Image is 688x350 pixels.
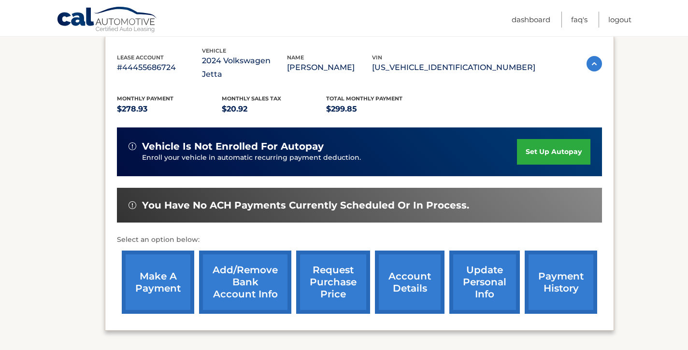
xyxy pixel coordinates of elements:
[608,12,631,28] a: Logout
[222,102,327,116] p: $20.92
[287,61,372,74] p: [PERSON_NAME]
[326,95,402,102] span: Total Monthly Payment
[375,251,444,314] a: account details
[142,199,469,211] span: You have no ACH payments currently scheduled or in process.
[517,139,590,165] a: set up autopay
[199,251,291,314] a: Add/Remove bank account info
[142,153,517,163] p: Enroll your vehicle in automatic recurring payment deduction.
[117,234,602,246] p: Select an option below:
[129,142,136,150] img: alert-white.svg
[142,140,324,153] span: vehicle is not enrolled for autopay
[525,251,597,314] a: payment history
[202,54,287,81] p: 2024 Volkswagen Jetta
[117,95,173,102] span: Monthly Payment
[372,54,382,61] span: vin
[512,12,550,28] a: Dashboard
[326,102,431,116] p: $299.85
[117,102,222,116] p: $278.93
[587,56,602,71] img: accordion-active.svg
[296,251,370,314] a: request purchase price
[449,251,520,314] a: update personal info
[222,95,281,102] span: Monthly sales Tax
[571,12,588,28] a: FAQ's
[117,54,164,61] span: lease account
[122,251,194,314] a: make a payment
[129,201,136,209] img: alert-white.svg
[372,61,535,74] p: [US_VEHICLE_IDENTIFICATION_NUMBER]
[117,61,202,74] p: #44455686724
[57,6,158,34] a: Cal Automotive
[287,54,304,61] span: name
[202,47,226,54] span: vehicle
